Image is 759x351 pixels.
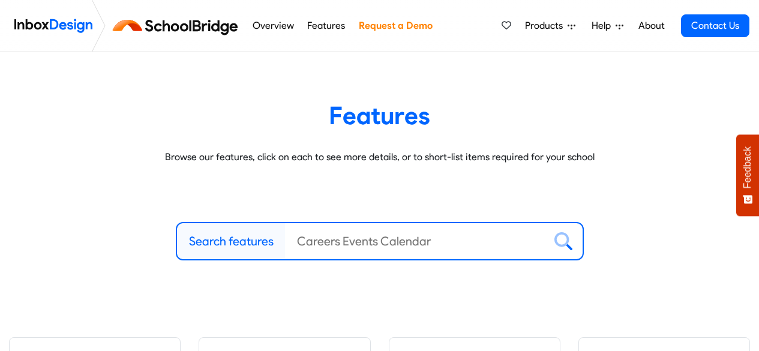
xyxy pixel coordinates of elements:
[18,150,741,164] p: Browse our features, click on each to see more details, or to short-list items required for your ...
[110,11,245,40] img: schoolbridge logo
[736,134,759,216] button: Feedback - Show survey
[249,14,297,38] a: Overview
[525,19,568,33] span: Products
[681,14,749,37] a: Contact Us
[587,14,628,38] a: Help
[355,14,436,38] a: Request a Demo
[189,232,274,250] label: Search features
[304,14,349,38] a: Features
[592,19,616,33] span: Help
[18,100,741,131] heading: Features
[635,14,668,38] a: About
[742,146,753,188] span: Feedback
[520,14,580,38] a: Products
[285,223,545,259] input: Careers Events Calendar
